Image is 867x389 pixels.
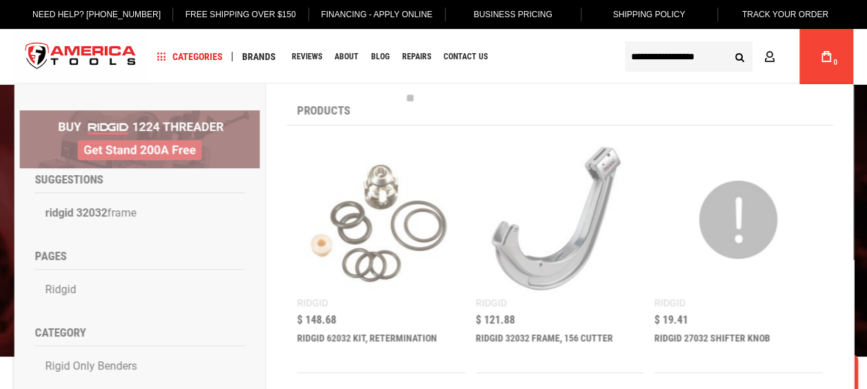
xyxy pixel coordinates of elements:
[19,21,156,32] p: Chat now
[286,48,328,66] a: Reviews
[14,31,148,83] a: store logo
[396,48,437,66] a: Repairs
[833,59,837,66] span: 0
[613,10,686,19] span: Shipping Policy
[444,52,488,61] span: Contact Us
[150,48,229,66] a: Categories
[402,52,431,61] span: Repairs
[365,48,396,66] a: Blog
[335,52,359,61] span: About
[437,48,494,66] a: Contact Us
[292,52,322,61] span: Reviews
[236,48,282,66] a: Brands
[328,48,365,66] a: About
[14,31,148,83] img: America Tools
[242,52,276,61] span: Brands
[159,18,175,34] button: Open LiveChat chat widget
[726,43,753,70] button: Search
[371,52,390,61] span: Blog
[157,52,223,61] span: Categories
[813,29,839,84] a: 0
